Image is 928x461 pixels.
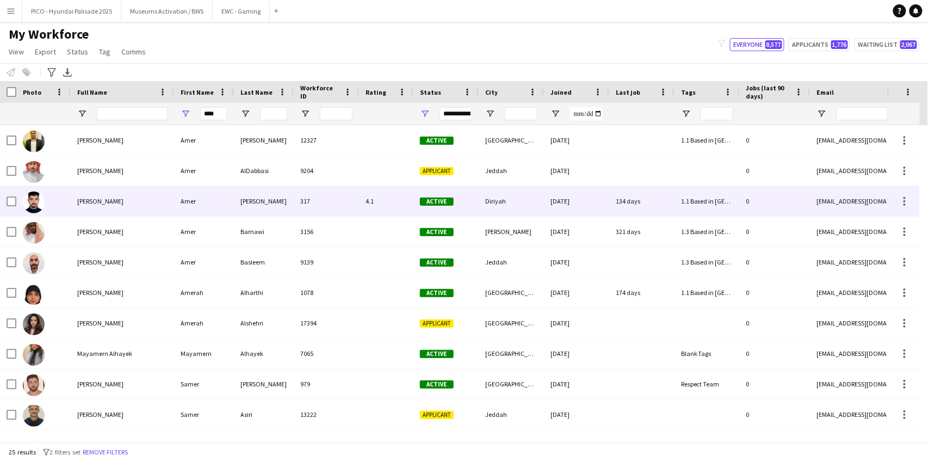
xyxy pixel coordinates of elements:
[765,40,782,49] span: 8,577
[234,186,294,216] div: [PERSON_NAME]
[294,156,359,186] div: 9204
[740,369,811,399] div: 0
[544,278,609,308] div: [DATE]
[234,247,294,277] div: Basleem
[23,192,45,213] img: Amer Almashharawi
[675,369,740,399] div: Respect Team
[817,88,834,96] span: Email
[320,107,352,120] input: Workforce ID Filter Input
[746,84,791,100] span: Jobs (last 90 days)
[77,136,123,144] span: [PERSON_NAME]
[23,88,41,96] span: Photo
[740,308,811,338] div: 0
[544,125,609,155] div: [DATE]
[479,156,544,186] div: Jeddah
[485,88,498,96] span: City
[234,156,294,186] div: AlDabbasi
[479,308,544,338] div: [GEOGRAPHIC_DATA]
[294,247,359,277] div: 9139
[77,288,123,297] span: [PERSON_NAME]
[240,109,250,119] button: Open Filter Menu
[234,399,294,429] div: Asiri
[570,107,603,120] input: Joined Filter Input
[681,88,696,96] span: Tags
[855,38,919,51] button: Waiting list2,067
[294,339,359,368] div: 7065
[505,107,537,120] input: City Filter Input
[35,47,56,57] span: Export
[366,88,386,96] span: Rating
[740,247,811,277] div: 0
[117,45,150,59] a: Comms
[740,339,811,368] div: 0
[9,47,24,57] span: View
[420,259,454,267] span: Active
[234,339,294,368] div: Alhayek
[544,217,609,247] div: [DATE]
[23,222,45,244] img: Amer Barnawi
[544,399,609,429] div: [DATE]
[23,344,45,366] img: Mayamern Alhayek
[294,430,359,460] div: 5504
[174,339,234,368] div: Mayamern
[121,1,213,22] button: Museums Activation / BWS
[701,107,733,120] input: Tags Filter Input
[174,156,234,186] div: Amer
[174,308,234,338] div: Amerah
[294,278,359,308] div: 1078
[294,369,359,399] div: 979
[479,125,544,155] div: [GEOGRAPHIC_DATA]
[681,109,691,119] button: Open Filter Menu
[420,228,454,236] span: Active
[420,289,454,297] span: Active
[359,186,413,216] div: 4.1
[174,369,234,399] div: Samer
[213,1,270,22] button: EWC - Gaming
[9,26,89,42] span: My Workforce
[420,350,454,358] span: Active
[675,430,740,460] div: 1.1 Based in [GEOGRAPHIC_DATA], 2.2 English Level = 2/3 Good, Presentable B
[77,197,123,205] span: [PERSON_NAME]
[77,319,123,327] span: [PERSON_NAME]
[420,88,441,96] span: Status
[174,125,234,155] div: Amer
[730,38,784,51] button: Everyone8,577
[77,258,123,266] span: [PERSON_NAME]
[420,167,454,175] span: Applicant
[77,167,123,175] span: [PERSON_NAME]
[294,125,359,155] div: 12327
[420,137,454,145] span: Active
[544,247,609,277] div: [DATE]
[740,125,811,155] div: 0
[420,411,454,419] span: Applicant
[174,399,234,429] div: Samer
[789,38,850,51] button: Applicants1,776
[234,308,294,338] div: Alshehri
[23,374,45,396] img: Samer Al-Shawish
[550,109,560,119] button: Open Filter Menu
[23,131,45,152] img: Amer Abu naja
[479,186,544,216] div: Diriyah
[174,278,234,308] div: Amerah
[181,109,190,119] button: Open Filter Menu
[294,186,359,216] div: 317
[479,430,544,460] div: [GEOGRAPHIC_DATA]
[740,278,811,308] div: 0
[77,410,123,419] span: [PERSON_NAME]
[740,156,811,186] div: 0
[479,247,544,277] div: Jeddah
[30,45,60,59] a: Export
[420,380,454,389] span: Active
[479,339,544,368] div: [GEOGRAPHIC_DATA]
[544,369,609,399] div: [DATE]
[550,88,572,96] span: Joined
[609,186,675,216] div: 134 days
[63,45,92,59] a: Status
[234,125,294,155] div: [PERSON_NAME]
[740,430,811,460] div: 0
[23,314,45,335] img: Amerah Alshehri
[81,446,130,458] button: Remove filters
[420,198,454,206] span: Active
[675,217,740,247] div: 1.3 Based in [GEOGRAPHIC_DATA], 1.6 Based in [GEOGRAPHIC_DATA], 1.7 Based in [GEOGRAPHIC_DATA], 2...
[23,253,45,274] img: Amer Basleem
